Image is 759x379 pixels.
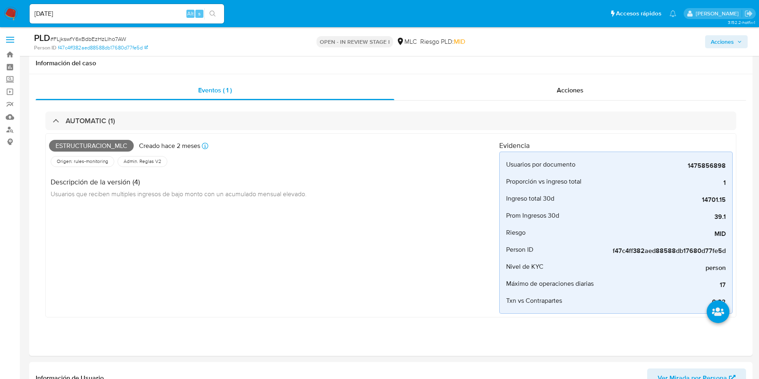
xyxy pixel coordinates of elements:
button: Acciones [705,35,748,48]
span: Acciones [711,35,734,48]
p: Creado hace 2 meses [139,141,200,150]
span: MID [604,230,726,238]
span: Máximo de operaciones diarias [506,280,594,288]
span: f47c4ff382aed88588db17680d77fe5d [604,247,726,255]
span: Admin. Reglas V2 [123,158,162,165]
span: person [604,264,726,272]
span: Eventos ( 1 ) [198,86,232,95]
a: f47c4ff382aed88588db17680d77fe5d [58,44,148,51]
p: OPEN - IN REVIEW STAGE I [316,36,393,47]
span: Riesgo PLD: [420,37,465,46]
a: Salir [744,9,753,18]
span: Riesgo [506,229,526,237]
span: Alt [187,10,194,17]
h4: Evidencia [499,141,733,150]
span: Ingreso total 30d [506,195,554,203]
span: Accesos rápidos [616,9,661,18]
span: 39.1 [604,213,726,221]
span: s [198,10,201,17]
span: # FLjkswfY6xBdbEzHzLIho7AW [50,35,126,43]
span: 1 [604,179,726,187]
div: MLC [396,37,417,46]
h1: Información del caso [36,59,746,67]
h4: Descripción de la versión (4) [51,178,307,186]
span: Usuarios por documento [506,161,575,169]
a: Notificaciones [669,10,676,17]
span: Txn vs Contrapartes [506,297,562,305]
span: Estructuracion_mlc [49,140,134,152]
span: 17 [604,281,726,289]
span: Proporción vs ingreso total [506,178,582,186]
span: 14701.15 [604,196,726,204]
span: MID [454,37,465,46]
div: AUTOMATIC (1) [45,111,736,130]
h3: AUTOMATIC (1) [66,116,115,125]
span: Prom Ingresos 30d [506,212,559,220]
b: PLD [34,31,50,44]
span: Person ID [506,246,533,254]
b: Person ID [34,44,56,51]
span: 0.02 [604,298,726,306]
button: search-icon [204,8,221,19]
span: Origen: rules-monitoring [56,158,109,165]
p: nicolas.luzardo@mercadolibre.com [696,10,742,17]
span: Usuarios que reciben multiples ingresos de bajo monto con un acumulado mensual elevado. [51,189,307,198]
span: Nivel de KYC [506,263,543,271]
span: Acciones [557,86,584,95]
span: 1475856898 [604,162,726,170]
input: Buscar usuario o caso... [30,9,224,19]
